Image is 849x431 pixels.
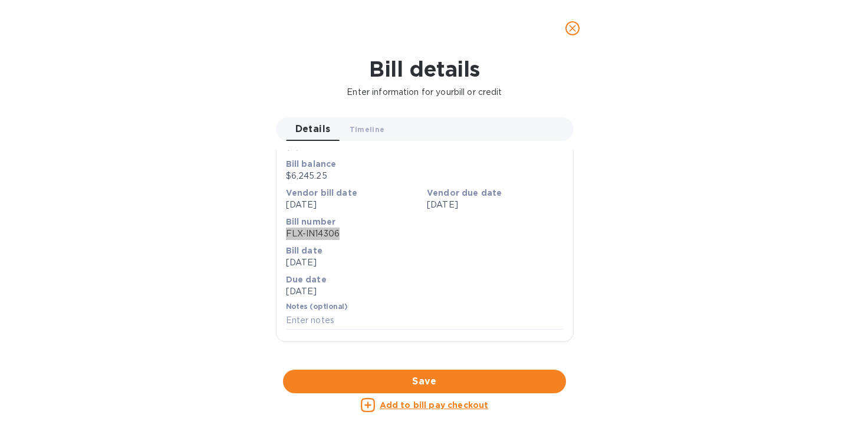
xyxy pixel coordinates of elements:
[427,188,502,198] b: Vendor due date
[286,188,357,198] b: Vendor bill date
[286,159,337,169] b: Bill balance
[286,228,564,240] p: FLX-IN14306
[286,199,423,211] p: [DATE]
[286,312,564,330] input: Enter notes
[286,285,564,298] p: [DATE]
[9,86,840,98] p: Enter information for your bill or credit
[558,14,587,42] button: close
[286,170,564,182] p: $6,245.25
[295,121,331,137] span: Details
[283,370,566,393] button: Save
[286,246,323,255] b: Bill date
[350,123,385,136] span: Timeline
[292,374,557,389] span: Save
[286,275,327,284] b: Due date
[380,400,489,410] u: Add to bill pay checkout
[286,304,348,311] label: Notes (optional)
[286,256,564,269] p: [DATE]
[9,57,840,81] h1: Bill details
[286,217,336,226] b: Bill number
[427,199,564,211] p: [DATE]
